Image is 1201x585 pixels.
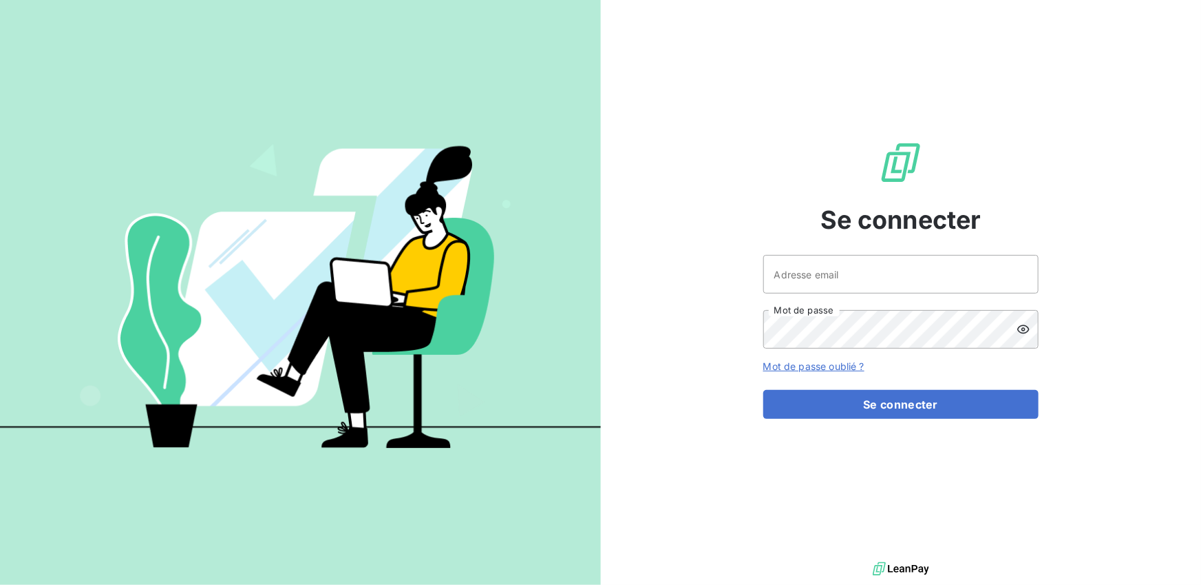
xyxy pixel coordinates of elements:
[763,360,864,372] a: Mot de passe oublié ?
[763,255,1039,294] input: placeholder
[820,201,981,238] span: Se connecter
[873,559,929,579] img: logo
[879,141,923,185] img: Logo LeanPay
[763,390,1039,419] button: Se connecter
